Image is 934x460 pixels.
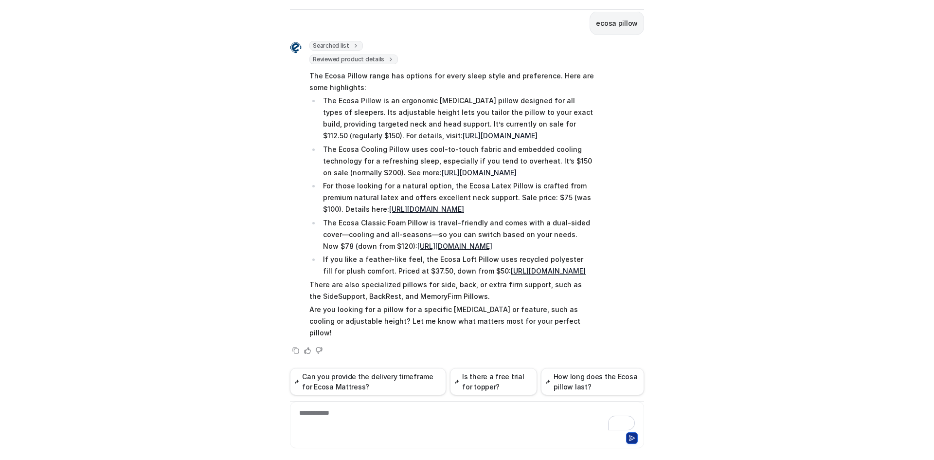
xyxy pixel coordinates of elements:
p: The Ecosa Pillow is an ergonomic [MEDICAL_DATA] pillow designed for all types of sleepers. Its ad... [323,95,594,142]
button: How long does the Ecosa pillow last? [541,368,644,395]
button: Can you provide the delivery timeframe for Ecosa Mattress? [290,368,446,395]
p: If you like a feather-like feel, the Ecosa Loft Pillow uses recycled polyester fill for plush com... [323,254,594,277]
span: Reviewed product details [309,55,398,64]
p: ecosa pillow [596,18,638,29]
p: There are also specialized pillows for side, back, or extra firm support, such as the SideSupport... [309,279,594,302]
button: Is there a free trial for topper? [450,368,537,395]
p: Are you looking for a pillow for a specific [MEDICAL_DATA] or feature, such as cooling or adjusta... [309,304,594,339]
a: [URL][DOMAIN_NAME] [511,267,586,275]
p: The Ecosa Cooling Pillow uses cool-to-touch fabric and embedded cooling technology for a refreshi... [323,144,594,179]
p: For those looking for a natural option, the Ecosa Latex Pillow is crafted from premium natural la... [323,180,594,215]
img: Widget [290,42,302,54]
a: [URL][DOMAIN_NAME] [442,168,517,177]
p: The Ecosa Pillow range has options for every sleep style and preference. Here are some highlights: [309,70,594,93]
span: Searched list [309,41,363,51]
p: The Ecosa Classic Foam Pillow is travel-friendly and comes with a dual-sided cover—cooling and al... [323,217,594,252]
a: [URL][DOMAIN_NAME] [463,131,538,140]
a: [URL][DOMAIN_NAME] [389,205,464,213]
div: To enrich screen reader interactions, please activate Accessibility in Grammarly extension settings [292,408,642,430]
a: [URL][DOMAIN_NAME] [417,242,492,250]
